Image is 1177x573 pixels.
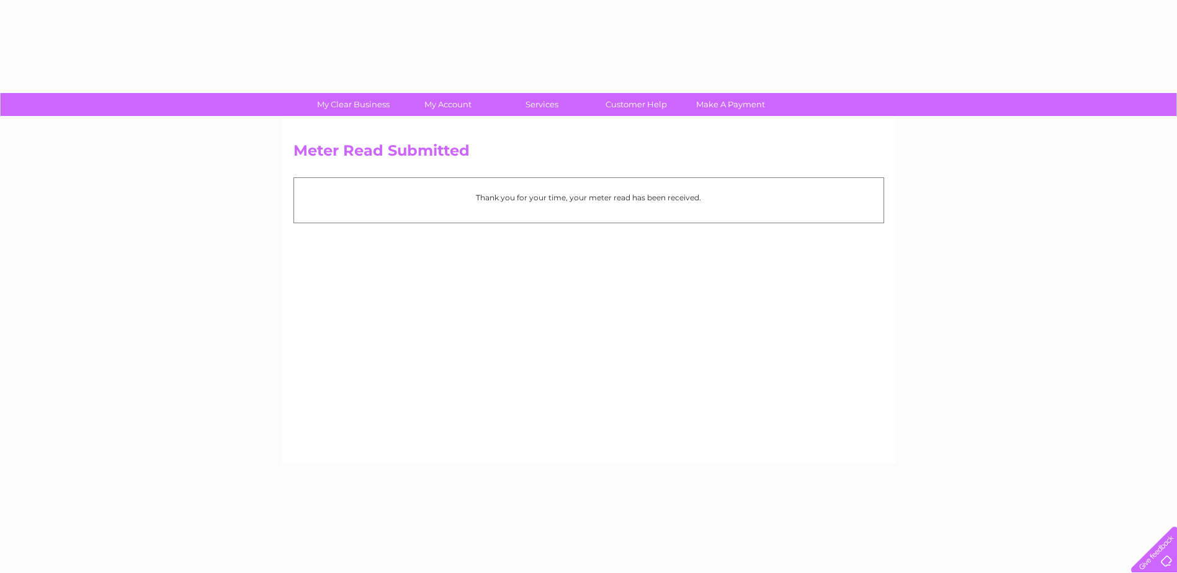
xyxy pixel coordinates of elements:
[585,93,687,116] a: Customer Help
[491,93,593,116] a: Services
[293,142,884,166] h2: Meter Read Submitted
[396,93,499,116] a: My Account
[679,93,782,116] a: Make A Payment
[302,93,405,116] a: My Clear Business
[300,192,877,203] p: Thank you for your time, your meter read has been received.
